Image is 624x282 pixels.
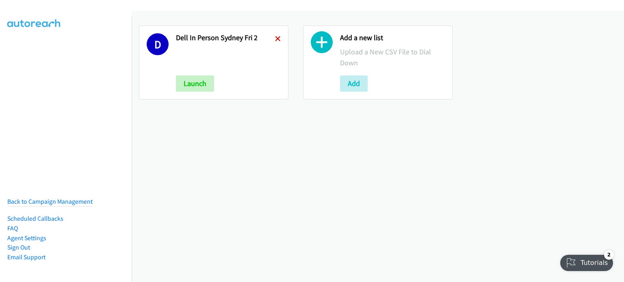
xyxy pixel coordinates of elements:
[7,224,18,232] a: FAQ
[176,75,214,92] button: Launch
[7,215,63,222] a: Scheduled Callbacks
[7,198,93,205] a: Back to Campaign Management
[340,46,445,68] p: Upload a New CSV File to Dial Down
[340,75,368,92] button: Add
[340,33,445,43] h2: Add a new list
[147,33,169,55] h1: D
[7,243,30,251] a: Sign Out
[176,33,275,43] h2: Dell In Person Sydney Fri 2
[555,247,618,276] iframe: Checklist
[7,253,45,261] a: Email Support
[7,234,46,242] a: Agent Settings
